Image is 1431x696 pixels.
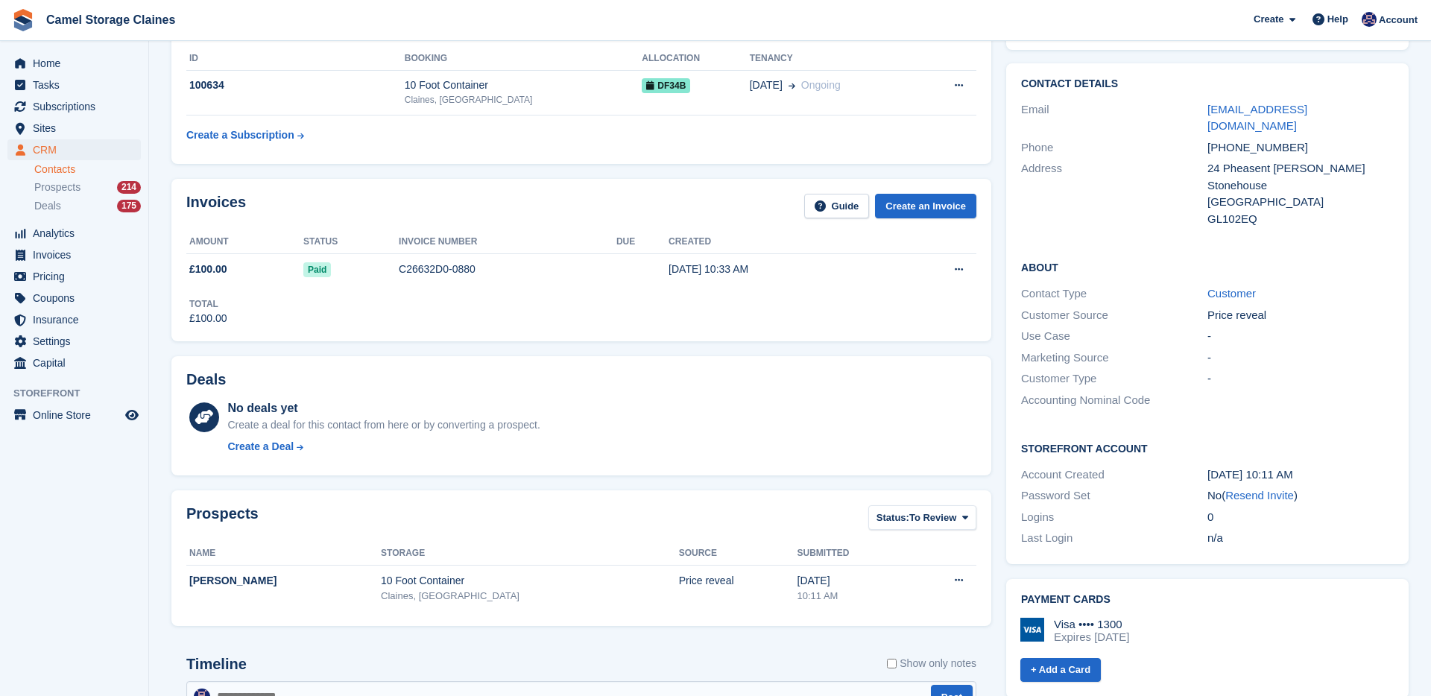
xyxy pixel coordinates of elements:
a: menu [7,331,141,352]
span: ( ) [1222,489,1298,502]
a: Create a Subscription [186,121,304,149]
th: Tenancy [750,47,919,71]
span: To Review [909,510,956,525]
div: Phone [1021,139,1207,156]
span: Home [33,53,122,74]
a: menu [7,405,141,425]
a: menu [7,266,141,287]
div: - [1207,349,1394,367]
h2: Deals [186,371,226,388]
div: [PHONE_NUMBER] [1207,139,1394,156]
span: Help [1327,12,1348,27]
a: menu [7,53,141,74]
span: £100.00 [189,262,227,277]
span: Storefront [13,386,148,401]
div: Contact Type [1021,285,1207,303]
a: Camel Storage Claines [40,7,181,32]
span: Deals [34,199,61,213]
a: menu [7,139,141,160]
span: Capital [33,352,122,373]
div: 175 [117,200,141,212]
span: Tasks [33,75,122,95]
a: Create a Deal [227,439,540,455]
div: Create a deal for this contact from here or by converting a prospect. [227,417,540,433]
th: ID [186,47,405,71]
div: 100634 [186,77,405,93]
input: Show only notes [887,656,897,671]
img: Rod [1362,12,1377,27]
h2: Prospects [186,505,259,533]
div: GL102EQ [1207,211,1394,228]
div: Total [189,297,227,311]
a: Create an Invoice [875,194,976,218]
span: Invoices [33,244,122,265]
div: No [1207,487,1394,504]
div: £100.00 [189,311,227,326]
span: DF34B [642,78,690,93]
h2: Storefront Account [1021,440,1394,455]
div: Price reveal [1207,307,1394,324]
div: 214 [117,181,141,194]
div: Marketing Source [1021,349,1207,367]
span: Ongoing [801,79,841,91]
a: menu [7,223,141,244]
div: Customer Type [1021,370,1207,387]
span: Paid [303,262,331,277]
div: 24 Pheasent [PERSON_NAME] [1207,160,1394,177]
div: Last Login [1021,530,1207,547]
a: Resend Invite [1225,489,1294,502]
th: Submitted [797,542,909,566]
span: Insurance [33,309,122,330]
span: Subscriptions [33,96,122,117]
div: C26632D0-0880 [399,262,616,277]
h2: Invoices [186,194,246,218]
a: menu [7,118,141,139]
a: Contacts [34,162,141,177]
span: Prospects [34,180,80,194]
h2: Contact Details [1021,78,1394,90]
a: menu [7,352,141,373]
img: stora-icon-8386f47178a22dfd0bd8f6a31ec36ba5ce8667c1dd55bd0f319d3a0aa187defe.svg [12,9,34,31]
div: 10:11 AM [797,589,909,604]
span: Settings [33,331,122,352]
h2: About [1021,259,1394,274]
div: Logins [1021,509,1207,526]
div: Expires [DATE] [1054,630,1129,644]
th: Source [679,542,797,566]
th: Allocation [642,47,749,71]
span: Coupons [33,288,122,309]
a: menu [7,96,141,117]
div: [DATE] 10:33 AM [669,262,890,277]
th: Status [303,230,399,254]
span: CRM [33,139,122,160]
div: [PERSON_NAME] [189,573,381,589]
span: Online Store [33,405,122,425]
div: 10 Foot Container [381,573,679,589]
a: menu [7,309,141,330]
div: Stonehouse [1207,177,1394,194]
a: + Add a Card [1020,658,1101,683]
th: Due [616,230,669,254]
button: Status: To Review [868,505,976,530]
th: Invoice number [399,230,616,254]
a: [EMAIL_ADDRESS][DOMAIN_NAME] [1207,103,1307,133]
th: Amount [186,230,303,254]
div: [GEOGRAPHIC_DATA] [1207,194,1394,211]
div: Customer Source [1021,307,1207,324]
div: 10 Foot Container [405,77,642,93]
h2: Payment cards [1021,594,1394,606]
span: Create [1254,12,1283,27]
div: Use Case [1021,328,1207,345]
a: Guide [804,194,870,218]
span: Pricing [33,266,122,287]
th: Storage [381,542,679,566]
div: Accounting Nominal Code [1021,392,1207,409]
a: menu [7,288,141,309]
span: Account [1379,13,1418,28]
span: Analytics [33,223,122,244]
div: Email [1021,101,1207,135]
a: Prospects 214 [34,180,141,195]
th: Booking [405,47,642,71]
div: - [1207,370,1394,387]
div: Password Set [1021,487,1207,504]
